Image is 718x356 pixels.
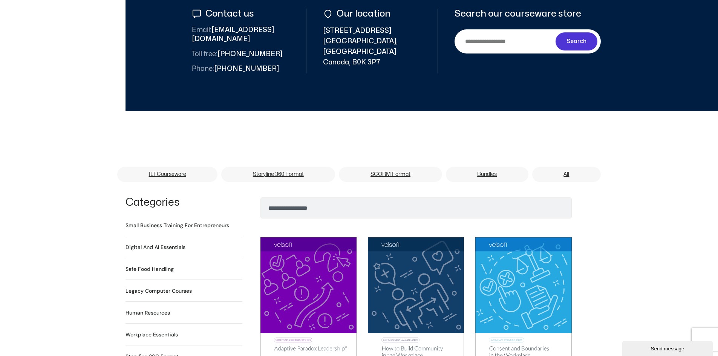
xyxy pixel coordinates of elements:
a: Bundles [446,167,528,182]
span: Phone: [192,66,214,72]
a: Storyline 360 Format [221,167,335,182]
button: Search [556,32,598,50]
h2: Small Business Training for Entrepreneurs [126,222,229,229]
a: All [532,167,601,182]
span: Search [566,37,586,46]
span: [PHONE_NUMBER] [192,50,282,59]
h2: Digital and AI Essentials [126,243,185,251]
h2: Safe Food Handling [126,265,174,273]
iframe: chat widget [622,339,714,356]
a: ILT Courseware [117,167,217,182]
a: Visit product category Legacy Computer Courses [126,287,192,295]
span: Search our courseware store [455,9,581,19]
a: Visit product category Digital and AI Essentials [126,243,185,251]
span: [PHONE_NUMBER] [192,64,279,73]
h2: Human Resources [126,309,170,317]
span: [STREET_ADDRESS] [GEOGRAPHIC_DATA], [GEOGRAPHIC_DATA] Canada, B0K 3P7 [323,26,421,68]
span: Our location [335,9,390,19]
span: Toll free: [192,51,217,57]
h2: Legacy Computer Courses [126,287,192,295]
a: Visit product category Safe Food Handling [126,265,174,273]
a: Visit product category Workplace Essentials [126,331,178,339]
a: Visit product category Small Business Training for Entrepreneurs [126,222,229,229]
a: SCORM Format [339,167,442,182]
a: Visit product category Human Resources [126,309,170,317]
h1: Categories [126,197,242,208]
span: [EMAIL_ADDRESS][DOMAIN_NAME] [192,26,290,44]
h2: Workplace Essentials [126,331,178,339]
nav: Menu [117,167,601,184]
span: Email: [192,27,211,33]
span: Contact us [204,9,254,19]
